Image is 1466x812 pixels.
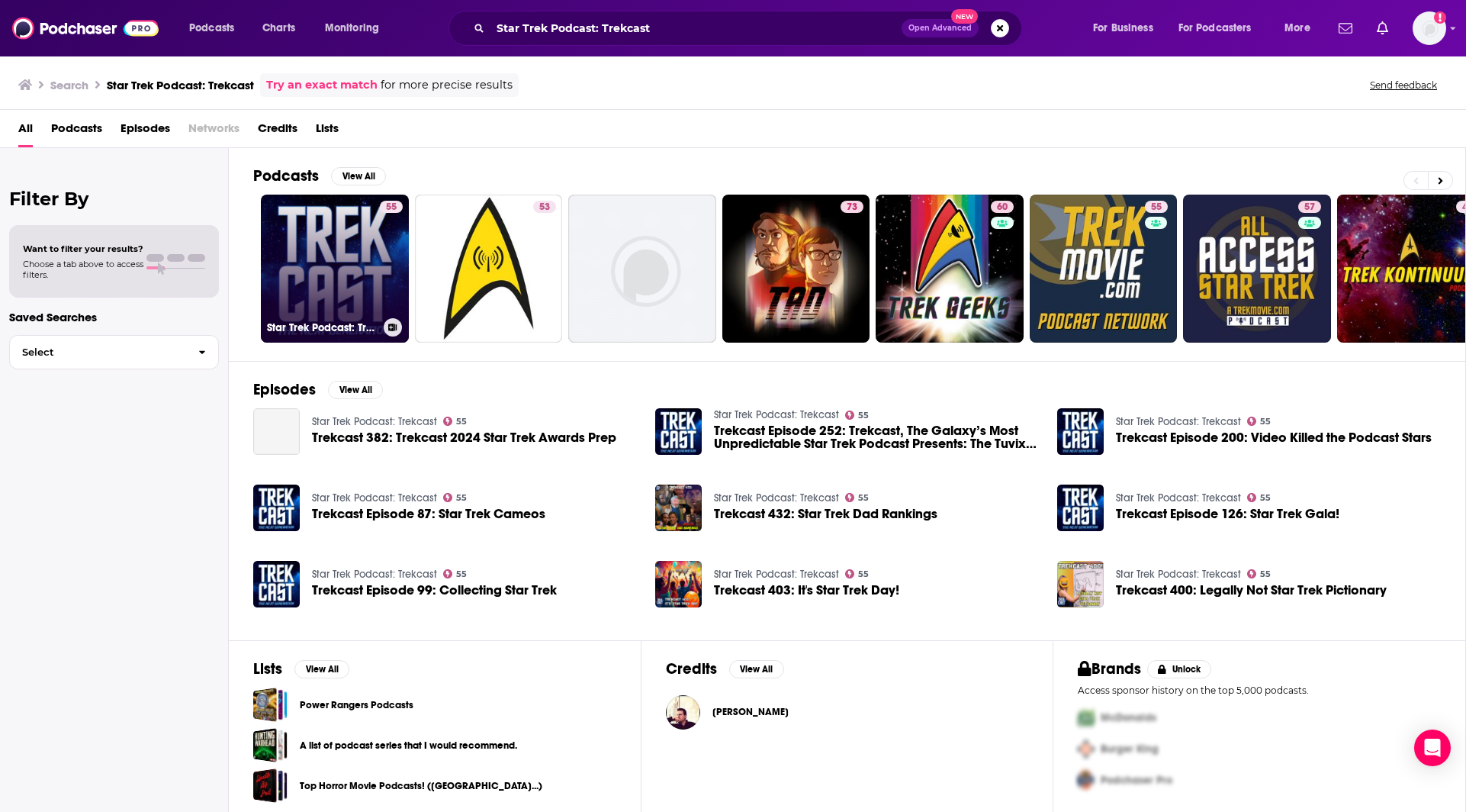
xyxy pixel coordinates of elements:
[841,201,863,213] a: 73
[712,706,789,718] a: Chad Waldo
[1057,561,1104,607] a: Trekcast 400: Legally Not Star Trek Pictionary
[858,412,869,419] span: 55
[188,116,240,147] span: Networks
[312,507,545,520] a: Trekcast Episode 87: Star Trek Cameos
[991,201,1014,213] a: 60
[253,166,319,185] h2: Podcasts
[1101,774,1172,787] span: Podchaser Pro
[381,76,513,94] span: for more precise results
[386,200,397,215] span: 55
[300,737,517,754] a: A list of podcast series that I would recommend.
[178,16,254,40] button: open menu
[1365,79,1442,92] button: Send feedback
[1082,16,1172,40] button: open menu
[714,408,839,421] a: Star Trek Podcast: Trekcast
[312,431,616,444] a: Trekcast 382: Trekcast 2024 Star Trek Awards Prep
[10,347,186,357] span: Select
[266,76,378,94] a: Try an exact match
[1413,11,1446,45] span: Logged in as AtriaBooks
[1414,730,1451,766] div: Open Intercom Messenger
[666,688,1029,736] button: Chad WaldoChad Waldo
[252,16,304,40] a: Charts
[107,78,254,92] h3: Star Trek Podcast: Trekcast
[666,695,700,730] img: Chad Waldo
[714,424,1039,450] a: Trekcast Episode 252: Trekcast, The Galaxy’s Most Unpredictable Star Trek Podcast Presents: The T...
[1116,507,1339,520] a: Trekcast Episode 126: Star Trek Gala!
[1116,584,1387,597] a: Trekcast 400: Legally Not Star Trek Pictionary
[714,584,899,597] a: Trekcast 403: It's Star Trek Day!
[858,495,869,501] span: 55
[316,116,339,147] span: Lists
[1057,485,1104,531] img: Trekcast Episode 126: Star Trek Gala!
[1284,18,1310,39] span: More
[380,201,403,213] a: 55
[267,321,378,334] h3: Star Trek Podcast: Trekcast
[456,571,467,578] span: 55
[189,18,234,39] span: Podcasts
[1247,569,1271,578] a: 55
[908,24,972,32] span: Open Advanced
[1078,685,1441,696] p: Access sponsor history on the top 5,000 podcasts.
[456,495,467,501] span: 55
[1151,200,1162,215] span: 55
[1101,743,1159,756] span: Burger King
[51,116,102,147] a: Podcasts
[1169,16,1274,40] button: open menu
[294,660,349,678] button: View All
[666,659,717,678] h2: Credits
[23,243,143,254] span: Want to filter your results?
[858,571,869,578] span: 55
[951,9,979,24] span: New
[253,561,300,607] a: Trekcast Episode 99: Collecting Star Trek
[1413,11,1446,45] img: User Profile
[1413,11,1446,45] button: Show profile menu
[1183,195,1331,343] a: 57
[1333,15,1358,41] a: Show notifications dropdown
[312,584,557,597] a: Trekcast Episode 99: Collecting Star Trek
[655,561,702,607] img: Trekcast 403: It's Star Trek Day!
[997,200,1008,215] span: 60
[331,167,386,185] button: View All
[1178,18,1252,39] span: For Podcasters
[253,485,300,531] a: Trekcast Episode 87: Star Trek Cameos
[50,78,88,92] h3: Search
[722,195,870,343] a: 73
[666,659,784,678] a: CreditsView All
[443,493,468,502] a: 55
[1147,660,1212,678] button: Unlock
[300,697,413,714] a: Power Rangers Podcasts
[253,768,288,803] span: Top Horror Movie Podcasts! (Mwahaha...)
[1247,417,1271,426] a: 55
[1116,431,1432,444] a: Trekcast Episode 200: Video Killed the Podcast Stars
[262,18,295,39] span: Charts
[253,659,282,678] h2: Lists
[1371,15,1394,41] a: Show notifications dropdown
[533,201,556,213] a: 53
[714,491,839,504] a: Star Trek Podcast: Trekcast
[1434,11,1446,24] svg: Add a profile image
[443,569,468,578] a: 55
[1247,493,1271,502] a: 55
[1057,408,1104,455] img: Trekcast Episode 200: Video Killed the Podcast Stars
[258,116,297,147] span: Credits
[9,335,219,369] button: Select
[312,491,437,504] a: Star Trek Podcast: Trekcast
[9,310,219,324] p: Saved Searches
[1116,491,1241,504] a: Star Trek Podcast: Trekcast
[729,660,784,678] button: View All
[253,688,288,722] span: Power Rangers Podcasts
[847,200,857,215] span: 73
[845,493,870,502] a: 55
[328,381,383,399] button: View All
[1145,201,1168,213] a: 55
